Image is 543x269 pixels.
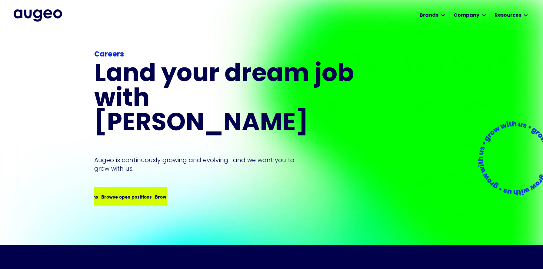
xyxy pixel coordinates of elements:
a: home [14,9,62,22]
div: Company [454,12,479,19]
h1: Land your dream job﻿ with [PERSON_NAME] [94,63,356,136]
p: Augeo is continuously growing and evolving—and we want you to grow with us. [94,156,303,173]
div: Browse open positions [132,193,182,200]
div: Resources [495,12,521,19]
div: Browse open positions [78,193,128,200]
strong: Careers [94,51,124,58]
a: Browse open positionsBrowse open positions [94,187,167,206]
div: Brands [420,12,438,19]
img: Augeo's full logo in midnight blue. [14,9,62,22]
